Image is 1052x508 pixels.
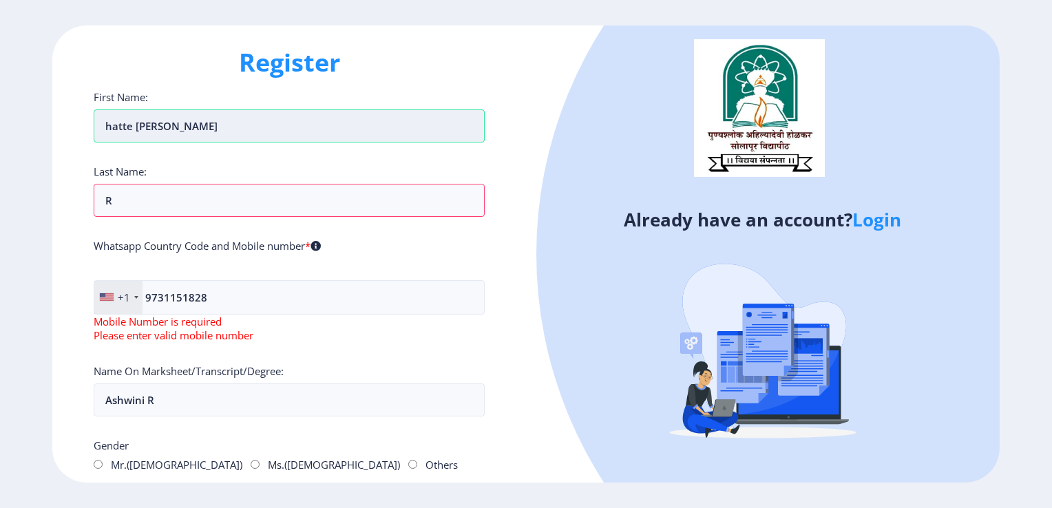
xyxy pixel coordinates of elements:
label: Ms.([DEMOGRAPHIC_DATA]) [268,458,400,472]
label: Gender [94,438,129,452]
label: Whatsapp Country Code and Mobile number [94,239,321,253]
img: logo [694,39,825,177]
input: First Name [94,109,485,142]
a: Login [852,207,901,232]
label: First Name: [94,90,148,104]
div: +1 [118,290,130,304]
h4: Already have an account? [536,209,989,231]
span: Please enter valid mobile number [94,328,253,342]
label: Others [425,458,458,472]
input: Mobile No [94,280,485,315]
input: Last Name [94,184,485,217]
h1: Register [94,46,485,79]
input: Name as per marksheet/transcript/degree [94,383,485,416]
span: Mobile Number is required [94,315,222,328]
label: Name On Marksheet/Transcript/Degree: [94,364,284,378]
label: Last Name: [94,165,147,178]
label: Mr.([DEMOGRAPHIC_DATA]) [111,458,242,472]
img: Recruitment%20Agencies%20(%20verification).svg [642,232,883,473]
div: United States: +1 [94,281,143,314]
